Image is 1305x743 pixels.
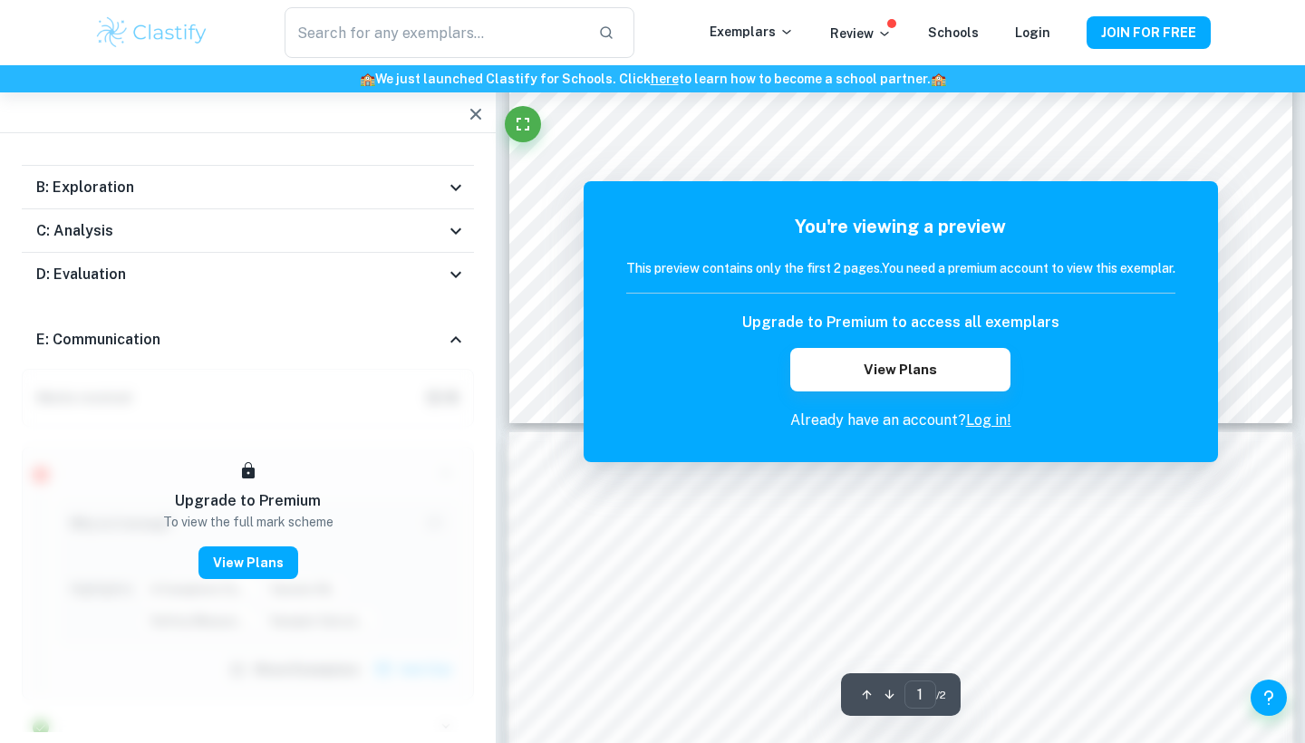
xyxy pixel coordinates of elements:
div: C: Analysis [22,209,474,253]
button: JOIN FOR FREE [1087,16,1211,49]
h6: B: Exploration [36,177,134,198]
div: E: Communication [22,311,474,369]
p: Exemplars [710,22,794,42]
span: 🏫 [931,72,946,86]
div: B: Exploration [22,166,474,209]
input: Search for any exemplars... [285,7,584,58]
h6: Upgrade to Premium to access all exemplars [742,312,1059,333]
a: here [651,72,679,86]
span: / 2 [936,687,946,703]
button: Fullscreen [505,106,541,142]
a: Log in! [966,411,1011,429]
h6: Upgrade to Premium [175,490,321,512]
button: Help and Feedback [1251,680,1287,716]
h6: This preview contains only the first 2 pages. You need a premium account to view this exemplar. [626,258,1175,278]
button: View Plans [790,348,1010,391]
h6: E: Communication [36,329,160,351]
h6: We just launched Clastify for Schools. Click to learn how to become a school partner. [4,69,1301,89]
button: View Plans [198,546,298,579]
h6: D: Evaluation [36,264,126,285]
span: 🏫 [360,72,375,86]
p: Already have an account? [626,410,1175,431]
p: To view the full mark scheme [163,512,333,532]
img: Clastify logo [94,14,209,51]
h6: C: Analysis [36,220,113,242]
p: Review [830,24,892,43]
a: Login [1015,25,1050,40]
a: Schools [928,25,979,40]
div: D: Evaluation [22,253,474,296]
h5: You're viewing a preview [626,213,1175,240]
